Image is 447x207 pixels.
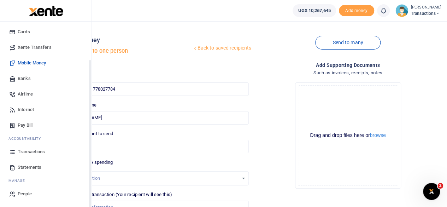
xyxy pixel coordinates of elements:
[298,132,398,139] div: Drag and drop files here or
[62,82,249,96] input: Enter phone number
[254,69,441,77] h4: Such as invoices, receipts, notes
[6,117,86,133] a: Pay Bill
[6,144,86,160] a: Transactions
[6,24,86,40] a: Cards
[12,178,25,183] span: anage
[59,36,192,44] h4: Mobile money
[6,133,86,144] li: Ac
[62,191,172,198] label: Memo for this transaction (Your recipient will see this)
[192,42,252,54] a: Back to saved recipients
[67,175,239,182] div: Select an option
[6,71,86,86] a: Banks
[18,122,33,129] span: Pay Bill
[395,4,408,17] img: profile-user
[62,140,249,153] input: UGX
[18,106,34,113] span: Internet
[339,5,374,17] span: Add money
[6,86,86,102] a: Airtime
[18,190,32,197] span: People
[293,4,336,17] a: UGX 10,267,645
[339,5,374,17] li: Toup your wallet
[411,10,441,17] span: Transactions
[370,133,386,138] button: browse
[18,44,52,51] span: Xente Transfers
[254,61,441,69] h4: Add supporting Documents
[62,111,249,125] input: Loading name...
[14,136,41,141] span: countability
[315,36,380,50] a: Send to many
[423,183,440,200] iframe: Intercom live chat
[18,75,31,82] span: Banks
[6,186,86,202] a: People
[339,7,374,13] a: Add money
[298,7,330,14] span: UGX 10,267,645
[6,175,86,186] li: M
[18,148,45,155] span: Transactions
[437,183,443,189] span: 2
[6,160,86,175] a: Statements
[295,82,401,189] div: File Uploader
[290,4,339,17] li: Wallet ballance
[411,5,441,11] small: [PERSON_NAME]
[6,102,86,117] a: Internet
[6,55,86,71] a: Mobile Money
[395,4,441,17] a: profile-user [PERSON_NAME] Transactions
[18,164,41,171] span: Statements
[59,47,192,54] h5: Send money to one person
[18,91,33,98] span: Airtime
[18,28,30,35] span: Cards
[18,59,46,67] span: Mobile Money
[29,6,63,16] img: logo-large
[28,8,63,13] a: logo-small logo-large logo-large
[6,40,86,55] a: Xente Transfers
